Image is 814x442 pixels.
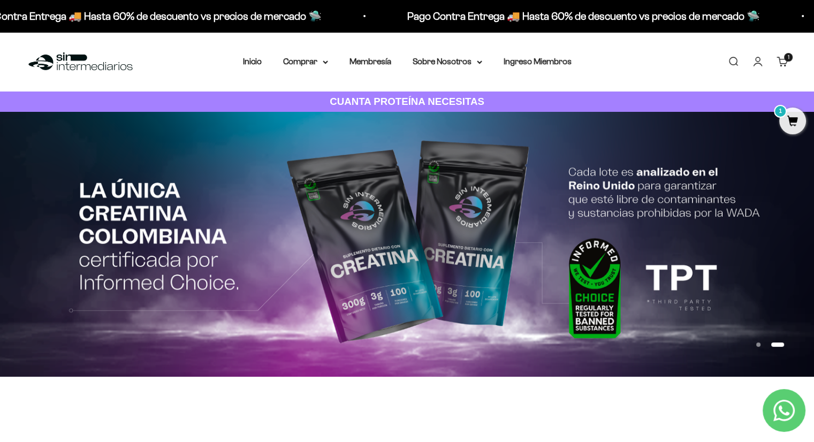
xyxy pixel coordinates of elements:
[504,57,572,66] a: Ingreso Miembros
[330,96,484,107] strong: CUANTA PROTEÍNA NECESITAS
[243,57,262,66] a: Inicio
[774,105,787,118] mark: 1
[405,7,758,25] p: Pago Contra Entrega 🚚 Hasta 60% de descuento vs precios de mercado 🛸
[413,55,482,68] summary: Sobre Nosotros
[779,116,806,128] a: 1
[788,55,789,60] span: 1
[349,57,391,66] a: Membresía
[283,55,328,68] summary: Comprar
